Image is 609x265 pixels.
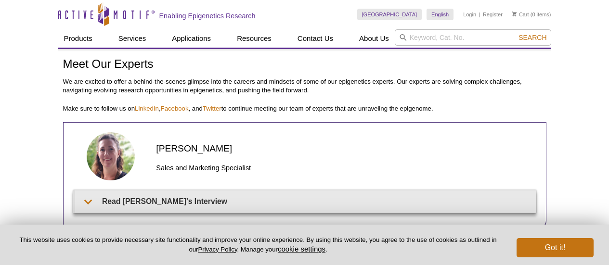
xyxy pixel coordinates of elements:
a: Applications [166,29,217,48]
a: Services [113,29,152,48]
span: Search [518,34,546,41]
button: Search [516,33,549,42]
a: Twitter [203,105,221,112]
li: (0 items) [512,9,551,20]
li: | [479,9,480,20]
a: LinkedIn [135,105,159,112]
img: Anne-Sophie Berthomieu headshot [87,132,135,180]
p: This website uses cookies to provide necessary site functionality and improve your online experie... [15,236,501,254]
a: [GEOGRAPHIC_DATA] [357,9,422,20]
button: cookie settings [278,245,325,253]
a: Login [463,11,476,18]
a: English [427,9,454,20]
a: Register [483,11,503,18]
h3: Sales and Marketing Specialist [156,162,536,174]
h2: [PERSON_NAME] [156,142,536,155]
h2: Enabling Epigenetics Research [159,12,256,20]
p: We are excited to offer a behind-the-scenes glimpse into the careers and mindsets of some of our ... [63,77,546,95]
p: Make sure to follow us on , , and to continue meeting our team of experts that are unraveling the... [63,104,546,113]
button: Got it! [517,238,594,257]
a: Cart [512,11,529,18]
summary: Read [PERSON_NAME]'s Interview [75,190,536,212]
img: Your Cart [512,12,517,16]
h1: Meet Our Experts [63,58,546,72]
a: Resources [231,29,277,48]
a: About Us [353,29,395,48]
a: Privacy Policy [198,246,237,253]
input: Keyword, Cat. No. [395,29,551,46]
a: Contact Us [292,29,339,48]
a: Products [58,29,98,48]
a: Facebook [161,105,189,112]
